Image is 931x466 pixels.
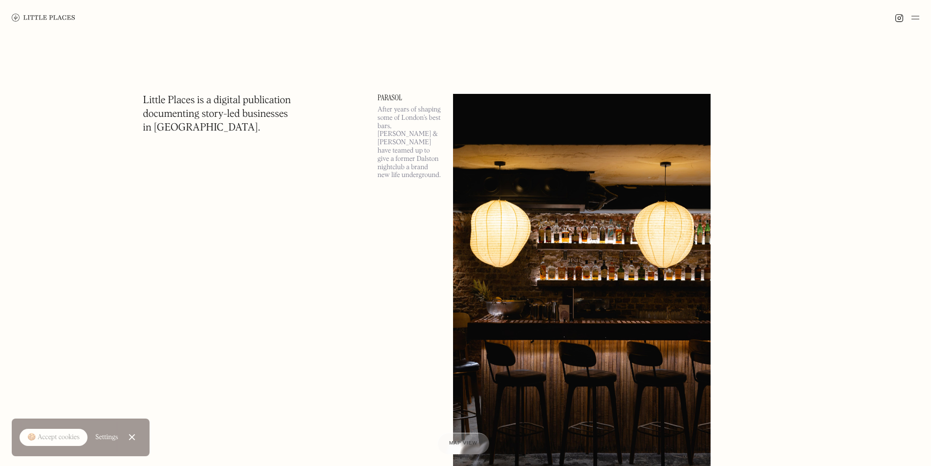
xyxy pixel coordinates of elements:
[437,433,489,454] a: Map view
[449,441,477,446] span: Map view
[27,433,80,443] div: 🍪 Accept cookies
[378,106,441,179] p: After years of shaping some of London’s best bars, [PERSON_NAME] & [PERSON_NAME] have teamed up t...
[95,426,118,448] a: Settings
[378,94,441,102] a: Parasol
[122,427,142,447] a: Close Cookie Popup
[143,94,291,135] h1: Little Places is a digital publication documenting story-led businesses in [GEOGRAPHIC_DATA].
[20,429,87,446] a: 🍪 Accept cookies
[95,434,118,441] div: Settings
